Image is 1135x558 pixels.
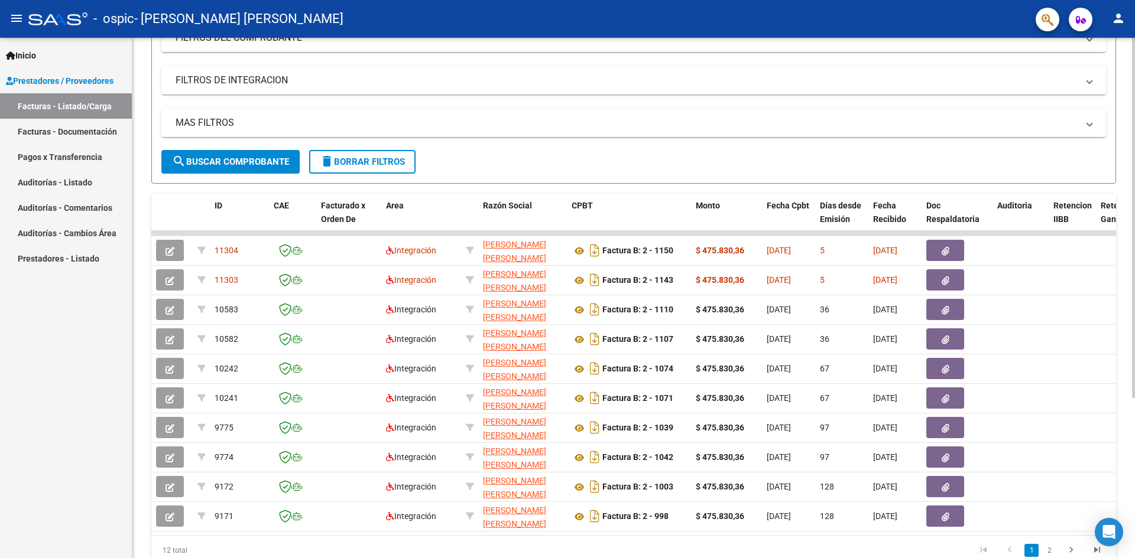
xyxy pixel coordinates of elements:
span: [DATE] [767,511,791,521]
button: Buscar Comprobante [161,150,300,174]
span: Inicio [6,49,36,62]
strong: $ 475.830,36 [696,482,744,491]
strong: $ 475.830,36 [696,305,744,314]
span: 10242 [215,364,238,373]
i: Descargar documento [587,329,602,348]
strong: Factura B: 2 - 1150 [602,246,673,256]
span: 10583 [215,305,238,314]
i: Descargar documento [587,270,602,289]
i: Descargar documento [587,507,602,526]
span: Integración [386,482,436,491]
datatable-header-cell: CPBT [567,193,691,245]
strong: Factura B: 2 - 1042 [602,453,673,462]
span: [DATE] [767,334,791,344]
span: ID [215,201,222,210]
span: [DATE] [767,393,791,403]
a: go to first page [972,544,995,557]
datatable-header-cell: Fecha Cpbt [762,193,815,245]
strong: Factura B: 2 - 1003 [602,482,673,492]
strong: $ 475.830,36 [696,334,744,344]
span: [DATE] [873,364,897,373]
mat-panel-title: FILTROS DE INTEGRACION [176,74,1078,87]
span: Area [386,201,404,210]
span: Borrar Filtros [320,156,405,167]
mat-panel-title: MAS FILTROS [176,116,1078,129]
span: Doc Respaldatoria [926,201,980,224]
i: Descargar documento [587,300,602,319]
span: [DATE] [873,275,897,285]
span: [DATE] [767,452,791,462]
span: [DATE] [767,482,791,491]
strong: $ 475.830,36 [696,452,744,462]
button: Borrar Filtros [309,150,416,174]
span: [DATE] [767,275,791,285]
span: CPBT [572,201,593,210]
i: Descargar documento [587,477,602,496]
span: - [PERSON_NAME] [PERSON_NAME] [134,6,343,32]
div: 20298645255 [483,504,562,528]
span: 128 [820,482,834,491]
span: [PERSON_NAME] [PERSON_NAME] [483,387,546,410]
datatable-header-cell: Doc Respaldatoria [922,193,993,245]
span: Facturado x Orden De [321,201,365,224]
span: [DATE] [873,452,897,462]
strong: Factura B: 2 - 998 [602,512,669,521]
span: 9775 [215,423,234,432]
span: 5 [820,246,825,255]
mat-expansion-panel-header: MAS FILTROS [161,109,1106,137]
mat-icon: search [172,154,186,168]
a: 1 [1024,544,1039,557]
strong: $ 475.830,36 [696,275,744,285]
div: Open Intercom Messenger [1095,518,1123,546]
strong: Factura B: 2 - 1143 [602,276,673,285]
datatable-header-cell: Días desde Emisión [815,193,868,245]
span: 97 [820,423,829,432]
div: 20298645255 [483,474,562,499]
div: 20298645255 [483,297,562,322]
div: 20298645255 [483,238,562,263]
a: go to next page [1060,544,1082,557]
span: 67 [820,393,829,403]
datatable-header-cell: ID [210,193,269,245]
span: 36 [820,334,829,344]
span: 9172 [215,482,234,491]
span: Prestadores / Proveedores [6,74,113,87]
strong: Factura B: 2 - 1071 [602,394,673,403]
datatable-header-cell: Razón Social [478,193,567,245]
span: [DATE] [873,246,897,255]
span: 97 [820,452,829,462]
strong: $ 475.830,36 [696,246,744,255]
div: 20298645255 [483,267,562,292]
datatable-header-cell: Auditoria [993,193,1049,245]
strong: $ 475.830,36 [696,364,744,373]
span: [DATE] [873,511,897,521]
span: 11304 [215,246,238,255]
span: Fecha Recibido [873,201,906,224]
datatable-header-cell: Facturado x Orden De [316,193,381,245]
span: Razón Social [483,201,532,210]
span: Integración [386,511,436,521]
span: Días desde Emisión [820,201,861,224]
span: Integración [386,364,436,373]
strong: $ 475.830,36 [696,423,744,432]
datatable-header-cell: Fecha Recibido [868,193,922,245]
a: go to previous page [998,544,1021,557]
span: [DATE] [873,334,897,344]
div: 20298645255 [483,445,562,469]
span: [DATE] [767,423,791,432]
strong: Factura B: 2 - 1074 [602,364,673,374]
span: Buscar Comprobante [172,156,289,167]
span: [PERSON_NAME] [PERSON_NAME] [483,446,546,469]
i: Descargar documento [587,389,602,407]
mat-icon: menu [9,11,24,25]
div: 20298645255 [483,415,562,440]
span: Integración [386,423,436,432]
span: [PERSON_NAME] [PERSON_NAME] [483,476,546,499]
span: Integración [386,393,436,403]
span: Retencion IIBB [1053,201,1092,224]
span: [PERSON_NAME] [PERSON_NAME] [483,505,546,528]
span: Fecha Cpbt [767,201,809,210]
span: [DATE] [767,246,791,255]
i: Descargar documento [587,359,602,378]
span: [DATE] [767,364,791,373]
